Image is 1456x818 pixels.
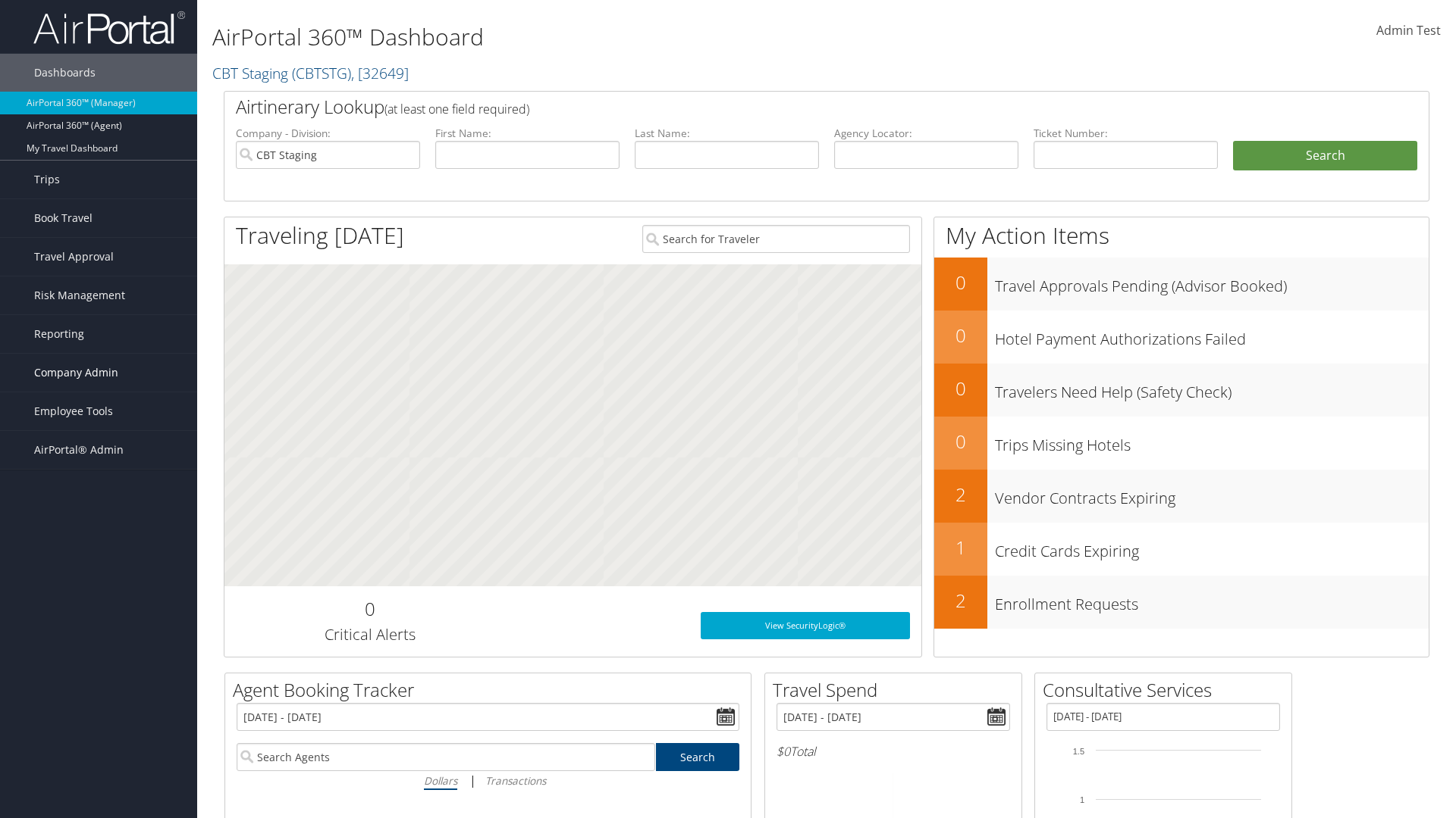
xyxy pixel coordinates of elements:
[236,94,1317,120] h2: Airtinerary Lookup
[995,268,1429,297] h3: Travel Approvals Pending (Advisor Booked)
[995,427,1429,456] h3: Trips Missing Hotels
[485,773,546,788] i: Transactions
[1376,22,1441,39] span: Admin Test
[1034,126,1218,141] label: Ticket Number:
[934,323,987,348] h2: 0
[701,612,910,639] a: View SecurityLogic®
[934,417,1429,470] a: 0Trips Missing Hotels
[656,743,740,771] a: Search
[934,470,1429,523] a: 2Vendor Contracts Expiring
[934,535,987,560] h2: 1
[384,101,529,117] span: (at least one field required)
[1233,141,1417,171] button: Search
[934,364,1429,417] a: 0Travelers Need Help (Safety Check)
[934,258,1429,311] a: 0Travel Approvals Pending (Advisor Booked)
[34,315,84,353] span: Reporting
[834,126,1018,141] label: Agency Locator:
[995,533,1429,562] h3: Credit Cards Expiring
[1043,677,1291,703] h2: Consultative Services
[995,321,1429,350] h3: Hotel Payment Authorizations Failed
[1080,795,1084,804] tspan: 1
[1376,8,1441,55] a: Admin Test
[995,480,1429,509] h3: Vendor Contracts Expiring
[212,63,409,83] a: CBT Staging
[934,311,1429,364] a: 0Hotel Payment Authorizations Failed
[34,54,96,92] span: Dashboards
[236,596,504,622] h2: 0
[34,431,124,469] span: AirPortal® Admin
[237,743,655,771] input: Search Agents
[34,161,60,198] span: Trips
[934,523,1429,576] a: 1Credit Cards Expiring
[934,429,987,454] h2: 0
[236,126,420,141] label: Company - Division:
[34,354,118,392] span: Company Admin
[934,482,987,507] h2: 2
[995,586,1429,615] h3: Enrollment Requests
[435,126,620,141] label: First Name:
[34,276,125,314] span: Risk Management
[34,392,113,430] span: Employee Tools
[934,376,987,401] h2: 0
[635,126,819,141] label: Last Name:
[424,773,457,788] i: Dollars
[292,63,351,83] span: ( CBTSTG )
[934,220,1429,251] h1: My Action Items
[1073,747,1084,756] tspan: 1.5
[233,677,751,703] h2: Agent Booking Tracker
[212,21,1031,53] h1: AirPortal 360™ Dashboard
[34,238,114,276] span: Travel Approval
[237,771,739,790] div: |
[34,199,93,237] span: Book Travel
[934,588,987,613] h2: 2
[777,743,1010,760] h6: Total
[773,677,1021,703] h2: Travel Spend
[934,270,987,295] h2: 0
[351,63,409,83] span: , [ 32649 ]
[995,374,1429,403] h3: Travelers Need Help (Safety Check)
[33,10,185,45] img: airportal-logo.png
[777,743,790,760] span: $0
[642,225,910,253] input: Search for Traveler
[934,576,1429,629] a: 2Enrollment Requests
[236,624,504,645] h3: Critical Alerts
[236,220,404,251] h1: Traveling [DATE]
